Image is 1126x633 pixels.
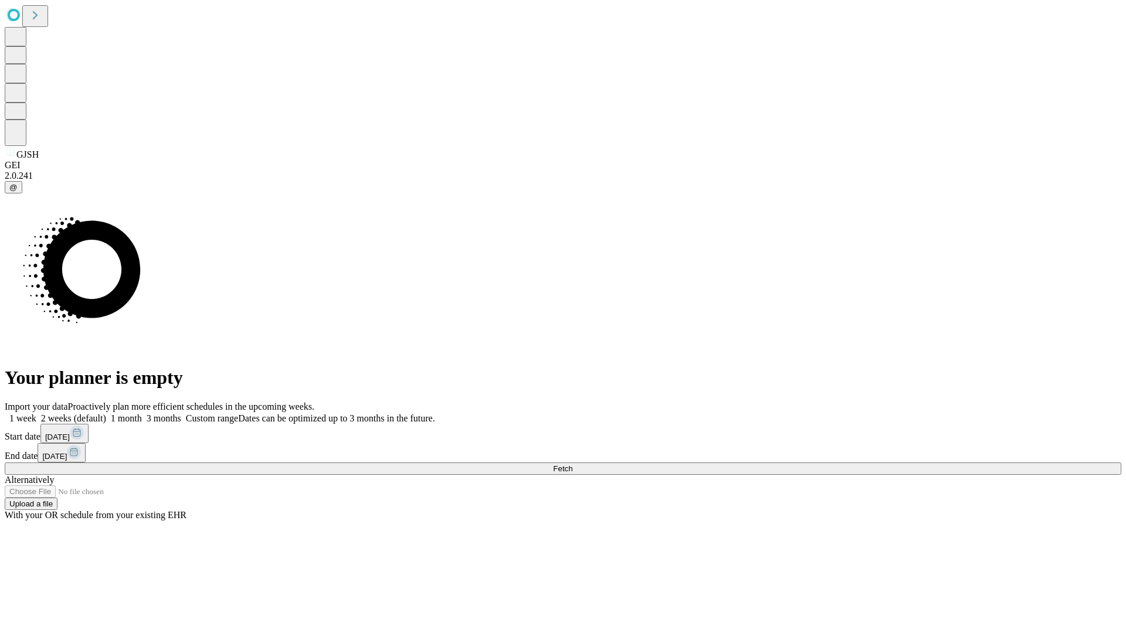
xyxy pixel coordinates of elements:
span: 1 week [9,413,36,423]
button: [DATE] [40,424,89,443]
div: End date [5,443,1121,462]
button: Fetch [5,462,1121,475]
div: Start date [5,424,1121,443]
span: Fetch [553,464,572,473]
span: GJSH [16,149,39,159]
span: [DATE] [45,433,70,441]
button: @ [5,181,22,193]
span: Proactively plan more efficient schedules in the upcoming weeks. [68,401,314,411]
span: [DATE] [42,452,67,461]
span: Import your data [5,401,68,411]
span: Custom range [186,413,238,423]
span: 3 months [147,413,181,423]
span: Alternatively [5,475,54,485]
button: Upload a file [5,498,57,510]
span: 2 weeks (default) [41,413,106,423]
h1: Your planner is empty [5,367,1121,389]
span: Dates can be optimized up to 3 months in the future. [238,413,435,423]
span: With your OR schedule from your existing EHR [5,510,186,520]
span: 1 month [111,413,142,423]
button: [DATE] [38,443,86,462]
span: @ [9,183,18,192]
div: GEI [5,160,1121,171]
div: 2.0.241 [5,171,1121,181]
